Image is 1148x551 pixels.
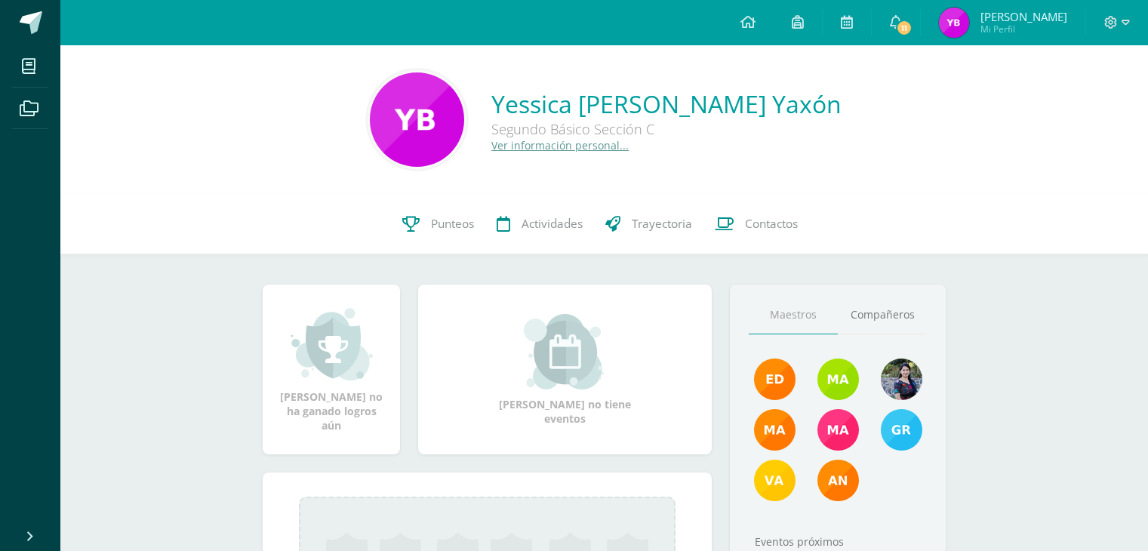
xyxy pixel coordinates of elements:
[370,72,464,167] img: 42b20c7ee2a83a286e9c940f0d3758f4.png
[754,460,796,501] img: cd5e356245587434922763be3243eb79.png
[749,296,838,334] a: Maestros
[817,359,859,400] img: 22c2db1d82643ebbb612248ac4ca281d.png
[485,194,594,254] a: Actividades
[817,409,859,451] img: 7766054b1332a6085c7723d22614d631.png
[391,194,485,254] a: Punteos
[980,9,1067,24] span: [PERSON_NAME]
[491,88,842,120] a: Yessica [PERSON_NAME] Yaxón
[632,216,692,232] span: Trayectoria
[939,8,969,38] img: 59e72a68a568efa0ca96a229a5bce4d8.png
[490,314,641,426] div: [PERSON_NAME] no tiene eventos
[594,194,703,254] a: Trayectoria
[745,216,798,232] span: Contactos
[491,138,629,152] a: Ver información personal...
[881,359,922,400] img: 9b17679b4520195df407efdfd7b84603.png
[291,306,373,382] img: achievement_small.png
[881,409,922,451] img: b7ce7144501556953be3fc0a459761b8.png
[817,460,859,501] img: a348d660b2b29c2c864a8732de45c20a.png
[491,120,842,138] div: Segundo Básico Sección C
[754,359,796,400] img: f40e456500941b1b33f0807dd74ea5cf.png
[703,194,809,254] a: Contactos
[749,534,927,549] div: Eventos próximos
[431,216,474,232] span: Punteos
[522,216,583,232] span: Actividades
[838,296,927,334] a: Compañeros
[754,409,796,451] img: 560278503d4ca08c21e9c7cd40ba0529.png
[524,314,606,389] img: event_small.png
[896,20,913,36] span: 11
[980,23,1067,35] span: Mi Perfil
[278,306,385,432] div: [PERSON_NAME] no ha ganado logros aún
